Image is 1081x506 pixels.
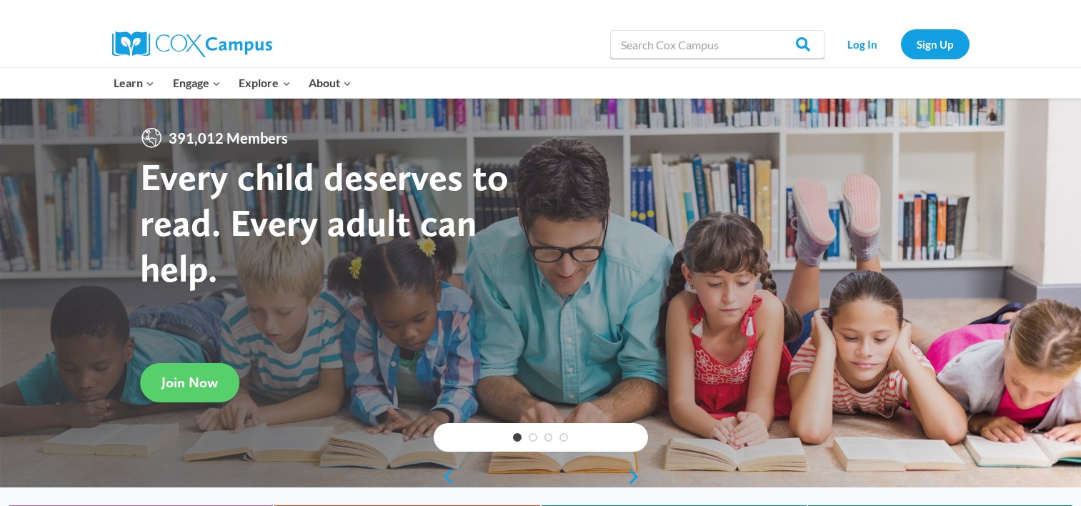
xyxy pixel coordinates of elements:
a: Sign Up [901,29,970,59]
span: Join Now [161,374,218,391]
a: 4 [559,433,568,442]
nav: Secondary Navigation [832,29,970,59]
a: Join Now [140,363,239,402]
span: About [309,74,352,92]
a: 3 [544,433,553,442]
span: Learn [114,74,154,92]
nav: Primary Navigation [105,68,361,98]
strong: Every child deserves to read. Every adult can help. [140,154,509,290]
a: 1 [513,433,522,442]
a: next [627,468,648,485]
input: Search Cox Campus [610,30,825,59]
a: previous [434,468,455,485]
div: content slider buttons [434,462,648,491]
a: Log In [832,29,894,59]
a: 2 [529,433,537,442]
span: Engage [173,74,221,92]
span: 391,012 Members [163,126,294,149]
img: Cox Campus [112,31,272,57]
span: Explore [239,74,290,92]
